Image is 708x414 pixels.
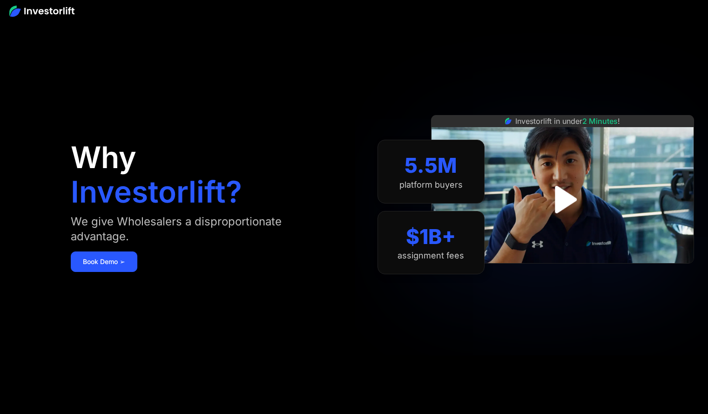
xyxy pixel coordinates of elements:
[492,268,632,279] iframe: Customer reviews powered by Trustpilot
[582,116,618,126] span: 2 Minutes
[71,214,326,244] div: We give Wholesalers a disproportionate advantage.
[515,115,620,127] div: Investorlift in under !
[406,224,456,249] div: $1B+
[71,177,242,207] h1: Investorlift?
[542,179,583,220] a: open lightbox
[71,143,136,172] h1: Why
[71,251,137,272] a: Book Demo ➢
[399,180,463,190] div: platform buyers
[405,153,457,178] div: 5.5M
[398,251,464,261] div: assignment fees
